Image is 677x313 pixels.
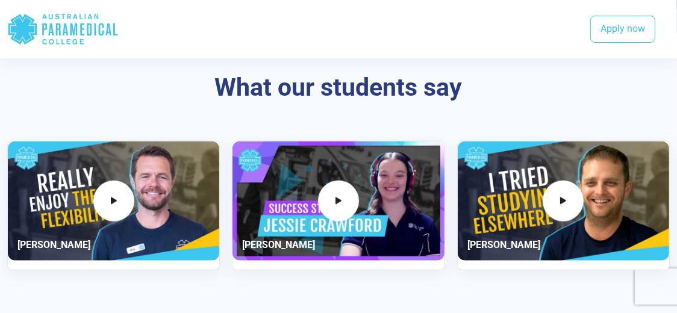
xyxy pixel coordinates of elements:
[457,141,670,270] div: 3 / 3
[232,141,445,270] div: 2 / 3
[7,141,220,270] div: 1 / 3
[7,10,119,49] div: Australian Paramedical College
[57,73,620,102] h3: What our students say
[590,16,655,43] a: Apply now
